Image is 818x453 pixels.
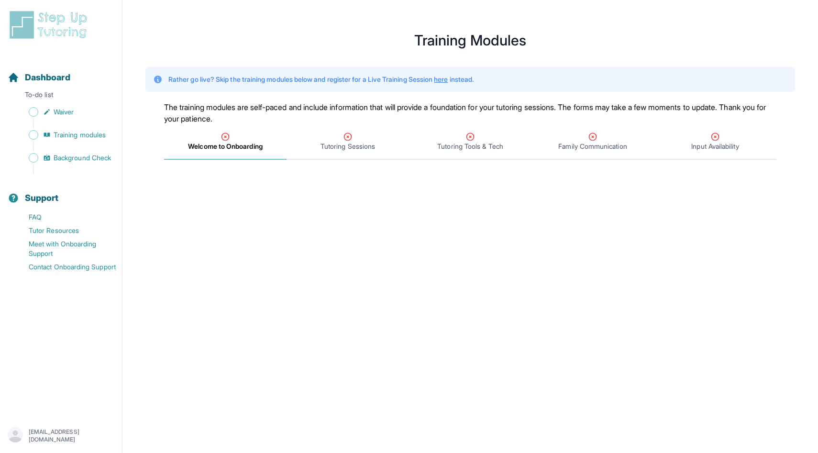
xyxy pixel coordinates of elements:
p: To-do list [4,90,118,103]
a: Training modules [8,128,122,142]
button: Dashboard [4,55,118,88]
a: here [434,75,448,83]
p: [EMAIL_ADDRESS][DOMAIN_NAME] [29,428,114,443]
img: logo [8,10,93,40]
button: [EMAIL_ADDRESS][DOMAIN_NAME] [8,427,114,444]
span: Waiver [54,107,74,117]
span: Dashboard [25,71,70,84]
h1: Training Modules [145,34,795,46]
span: Background Check [54,153,111,163]
a: FAQ [8,210,122,224]
span: Tutoring Sessions [321,142,375,151]
span: Tutoring Tools & Tech [437,142,503,151]
span: Input Availability [691,142,739,151]
a: Meet with Onboarding Support [8,237,122,260]
a: Background Check [8,151,122,165]
span: Training modules [54,130,106,140]
a: Waiver [8,105,122,119]
span: Welcome to Onboarding [188,142,262,151]
a: Tutor Resources [8,224,122,237]
a: Dashboard [8,71,70,84]
span: Support [25,191,59,205]
p: The training modules are self-paced and include information that will provide a foundation for yo... [164,101,776,124]
a: Contact Onboarding Support [8,260,122,274]
p: Rather go live? Skip the training modules below and register for a Live Training Session instead. [168,75,474,84]
nav: Tabs [164,124,776,160]
span: Family Communication [558,142,627,151]
button: Support [4,176,118,209]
